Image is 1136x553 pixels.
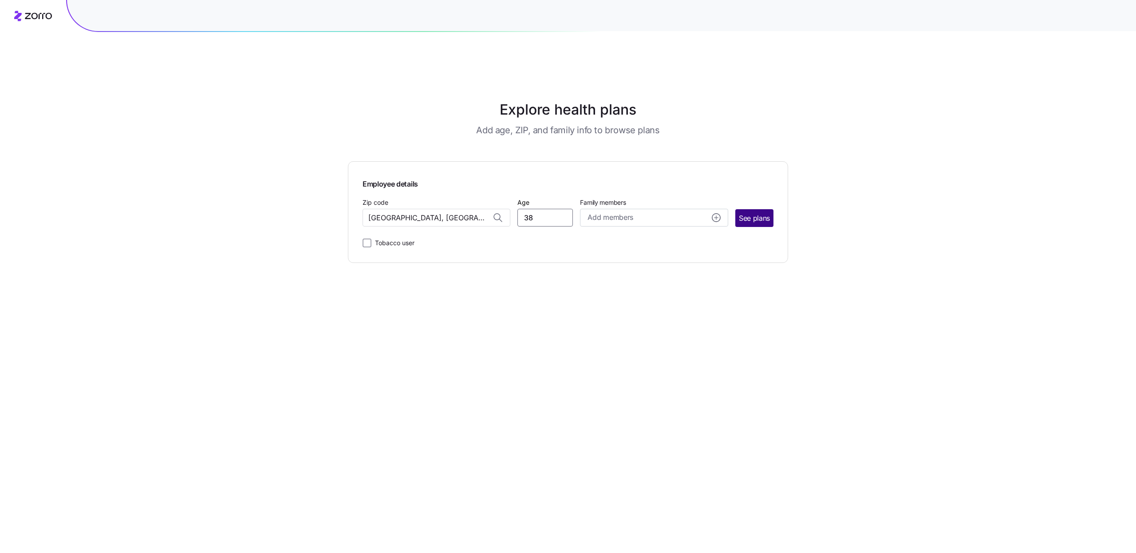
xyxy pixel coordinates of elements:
[517,209,573,227] input: Age
[517,198,529,207] label: Age
[739,213,770,224] span: See plans
[363,198,388,207] label: Zip code
[370,99,766,120] h1: Explore health plans
[712,213,721,222] svg: add icon
[735,209,773,227] button: See plans
[363,176,418,190] span: Employee details
[363,209,510,227] input: Zip code
[371,238,414,248] label: Tobacco user
[580,209,728,227] button: Add membersadd icon
[588,212,633,223] span: Add members
[580,198,728,207] span: Family members
[476,124,659,136] h3: Add age, ZIP, and family info to browse plans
